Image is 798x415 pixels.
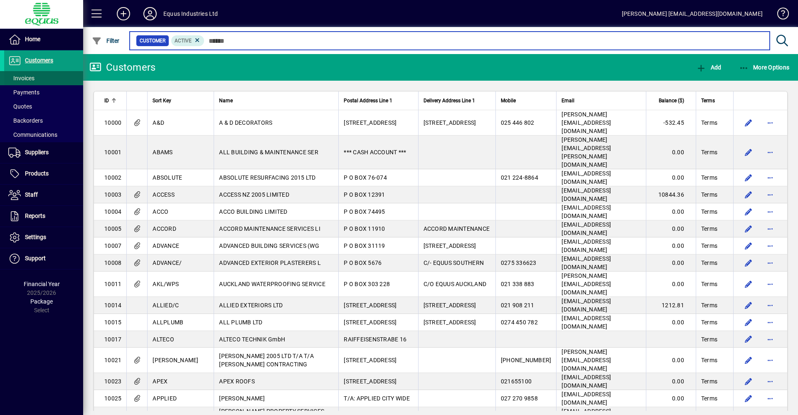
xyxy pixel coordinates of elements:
span: [EMAIL_ADDRESS][DOMAIN_NAME] [562,170,611,185]
a: Suppliers [4,142,83,163]
span: Sort Key [153,96,171,105]
div: Balance ($) [651,96,692,105]
div: Equus Industries Ltd [163,7,218,20]
span: ALL PLUMB LTD [219,319,262,326]
button: More options [764,353,777,367]
span: Active [175,38,192,44]
span: [STREET_ADDRESS] [344,319,397,326]
span: [STREET_ADDRESS] [424,302,476,309]
span: 10014 [104,302,121,309]
span: 10017 [104,336,121,343]
span: Terms [701,377,717,385]
span: ACCORD MAINTENANCE SERVICES LI [219,225,320,232]
td: -532.45 [646,110,696,136]
span: Package [30,298,53,305]
span: 10000 [104,119,121,126]
button: Edit [742,205,755,218]
td: 0.00 [646,373,696,390]
span: Staff [25,191,38,198]
span: 021 338 883 [501,281,534,287]
span: 10011 [104,281,121,287]
span: [EMAIL_ADDRESS][DOMAIN_NAME] [562,187,611,202]
span: Financial Year [24,281,60,287]
td: 0.00 [646,136,696,169]
span: 10004 [104,208,121,215]
span: 027 270 9858 [501,395,538,402]
span: C/O EQUUS AUCKLAND [424,281,487,287]
span: 021655100 [501,378,532,385]
span: Terms [701,301,717,309]
span: 10025 [104,395,121,402]
div: Mobile [501,96,552,105]
span: Terms [701,148,717,156]
span: ACCESS [153,191,175,198]
span: ID [104,96,109,105]
span: ABSOLUTE [153,174,182,181]
span: 10023 [104,378,121,385]
button: Edit [742,239,755,252]
td: 0.00 [646,220,696,237]
span: Settings [25,234,46,240]
span: Terms [701,119,717,127]
span: Terms [701,259,717,267]
a: Support [4,248,83,269]
span: P O BOX 74495 [344,208,385,215]
button: More options [764,222,777,235]
span: RAIFFEISENSTRABE 16 [344,336,406,343]
button: More options [764,299,777,312]
span: [STREET_ADDRESS] [344,357,397,363]
span: [EMAIL_ADDRESS][DOMAIN_NAME] [562,238,611,253]
div: Name [219,96,333,105]
span: 10005 [104,225,121,232]
span: ADVANCED BUILDING SERVICES (WG [219,242,319,249]
span: Terms [701,190,717,199]
td: 1212.81 [646,297,696,314]
div: Customers [89,61,155,74]
span: ALLPLUMB [153,319,183,326]
span: A & D DECORATORS [219,119,272,126]
span: P O BOX 31119 [344,242,385,249]
span: Mobile [501,96,516,105]
span: ALTECO TECHNIK GmbH [219,336,285,343]
button: Edit [742,188,755,201]
div: Email [562,96,640,105]
span: 10021 [104,357,121,363]
td: 0.00 [646,390,696,407]
a: Settings [4,227,83,248]
span: ALLIED EXTERIORS LTD [219,302,283,309]
span: P O BOX 303 228 [344,281,390,287]
span: Home [25,36,40,42]
button: Edit [742,222,755,235]
span: 10007 [104,242,121,249]
span: ADVANCE [153,242,179,249]
span: T/A: APPLIED CITY WIDE [344,395,410,402]
div: ID [104,96,121,105]
span: ALL BUILDING & MAINTENANCE SER [219,149,318,156]
a: Knowledge Base [771,2,788,29]
a: Payments [4,85,83,99]
button: Edit [742,353,755,367]
span: 0274 450 782 [501,319,538,326]
button: More options [764,392,777,405]
button: More options [764,188,777,201]
button: Add [694,60,723,75]
a: Quotes [4,99,83,114]
span: 025 446 802 [501,119,534,126]
span: [EMAIL_ADDRESS][DOMAIN_NAME] [562,391,611,406]
button: More options [764,239,777,252]
button: Edit [742,256,755,269]
span: 10015 [104,319,121,326]
button: More options [764,316,777,329]
span: ACCORD MAINTENANCE [424,225,490,232]
span: Suppliers [25,149,49,156]
span: [PERSON_NAME][EMAIL_ADDRESS][PERSON_NAME][DOMAIN_NAME] [562,136,611,168]
span: Support [25,255,46,262]
span: [STREET_ADDRESS] [424,119,476,126]
span: Email [562,96,574,105]
td: 0.00 [646,169,696,186]
span: 10002 [104,174,121,181]
span: Customers [25,57,53,64]
td: 0.00 [646,254,696,272]
span: Communications [8,131,57,138]
button: More options [764,205,777,218]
